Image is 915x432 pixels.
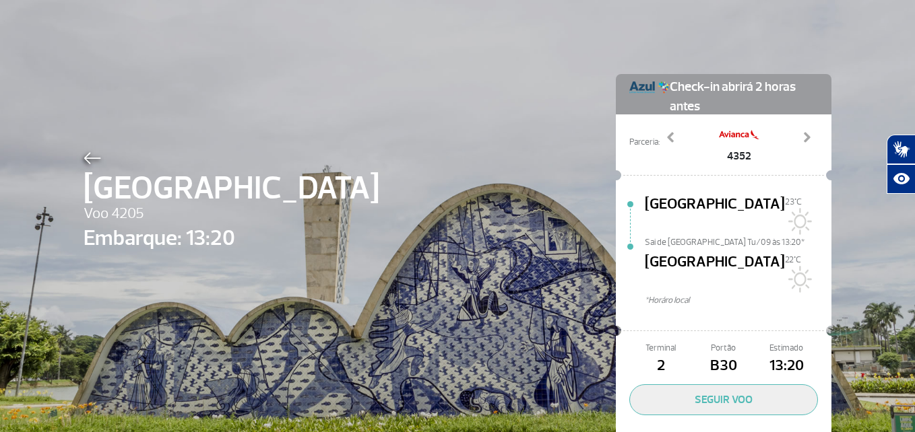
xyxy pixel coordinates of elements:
span: B30 [692,355,755,377]
span: Terminal [629,342,692,355]
span: 13:20 [755,355,818,377]
span: 22°C [785,254,801,265]
span: 23°C [785,196,802,207]
button: SEGUIR VOO [629,384,818,415]
button: Abrir tradutor de língua de sinais. [887,135,915,164]
span: *Horáro local [645,294,831,307]
span: Voo 4205 [84,203,379,225]
span: 4352 [719,148,759,164]
span: [GEOGRAPHIC_DATA] [84,164,379,213]
img: Sol [785,208,812,235]
span: Portão [692,342,755,355]
img: Sol [785,266,812,293]
span: Estimado [755,342,818,355]
span: Check-in abrirá 2 horas antes [670,74,818,116]
span: Sai de [GEOGRAPHIC_DATA] Tu/09 às 13:20* [645,236,831,246]
span: Parceria: [629,136,660,149]
span: [GEOGRAPHIC_DATA] [645,193,785,236]
span: [GEOGRAPHIC_DATA] [645,251,785,294]
span: Embarque: 13:20 [84,222,379,254]
span: 2 [629,355,692,377]
button: Abrir recursos assistivos. [887,164,915,194]
div: Plugin de acessibilidade da Hand Talk. [887,135,915,194]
